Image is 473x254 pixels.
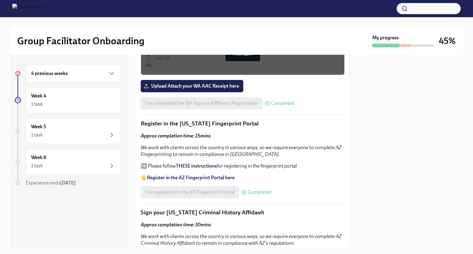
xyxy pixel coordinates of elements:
a: Week 61 task [15,149,121,175]
a: Register in the AZ Fingerprint Portal here [147,175,235,181]
em: We work with clients across the country in various ways, so we require everyone to complete AZ Cr... [141,233,342,246]
h6: Week 5 [31,123,46,130]
div: 1 task [31,101,43,108]
span: Upload Attach your WA AAC Receipt here [145,83,239,89]
h2: Group Facilitator Onboarding [17,35,144,47]
strong: [DATE] [60,180,76,186]
a: Week 41 task [15,87,121,113]
div: 1 task [31,132,43,138]
img: CharlieHealth [12,4,46,14]
h6: 4 previous weeks [31,70,68,77]
span: Experience ends [26,180,76,186]
div: 4 previous weeks [26,65,121,82]
strong: Approx completion time: 15mins [141,133,211,139]
label: Upload Attach your WA AAC Receipt here [141,80,243,92]
em: We work with clients across the country in various ways, so we require everyone to complete AZ Fi... [141,145,342,157]
a: Week 51 task [15,118,121,144]
p: Register in the [US_STATE] Fingerprint Portal [141,120,345,128]
span: Completed [271,101,294,106]
strong: My progress [372,34,399,41]
h3: 45% [439,35,456,46]
p: Sign your [US_STATE] Criminal History Affidavit [141,208,345,216]
strong: Approx completion time: 10mins [141,222,211,228]
span: Completed [248,190,271,195]
p: ➡️ Please follow for registering in the fingerprint portal [141,163,345,169]
h6: Week 4 [31,93,46,99]
p: 🖐️ [141,174,345,181]
div: 1 task [31,162,43,169]
a: THESE instructions [176,163,217,169]
div: 480 KB [156,55,339,61]
h6: Week 6 [31,154,46,161]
